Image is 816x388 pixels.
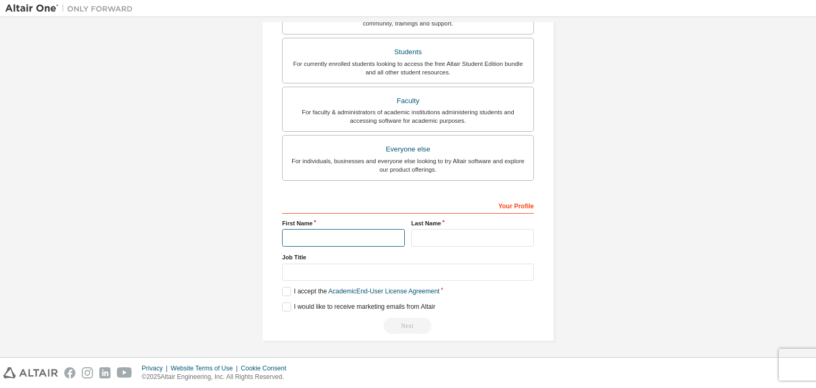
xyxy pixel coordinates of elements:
[411,219,534,227] label: Last Name
[282,318,534,334] div: Read and acccept EULA to continue
[241,364,292,373] div: Cookie Consent
[282,287,439,296] label: I accept the
[142,373,293,382] p: © 2025 Altair Engineering, Inc. All Rights Reserved.
[289,108,527,125] div: For faculty & administrators of academic institutions administering students and accessing softwa...
[82,367,93,378] img: instagram.svg
[117,367,132,378] img: youtube.svg
[282,253,534,262] label: Job Title
[142,364,171,373] div: Privacy
[64,367,75,378] img: facebook.svg
[289,94,527,108] div: Faculty
[289,157,527,174] div: For individuals, businesses and everyone else looking to try Altair software and explore our prod...
[289,45,527,60] div: Students
[282,219,405,227] label: First Name
[5,3,138,14] img: Altair One
[171,364,241,373] div: Website Terms of Use
[282,302,435,311] label: I would like to receive marketing emails from Altair
[289,142,527,157] div: Everyone else
[328,288,439,295] a: Academic End-User License Agreement
[289,60,527,77] div: For currently enrolled students looking to access the free Altair Student Edition bundle and all ...
[99,367,110,378] img: linkedin.svg
[3,367,58,378] img: altair_logo.svg
[282,197,534,214] div: Your Profile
